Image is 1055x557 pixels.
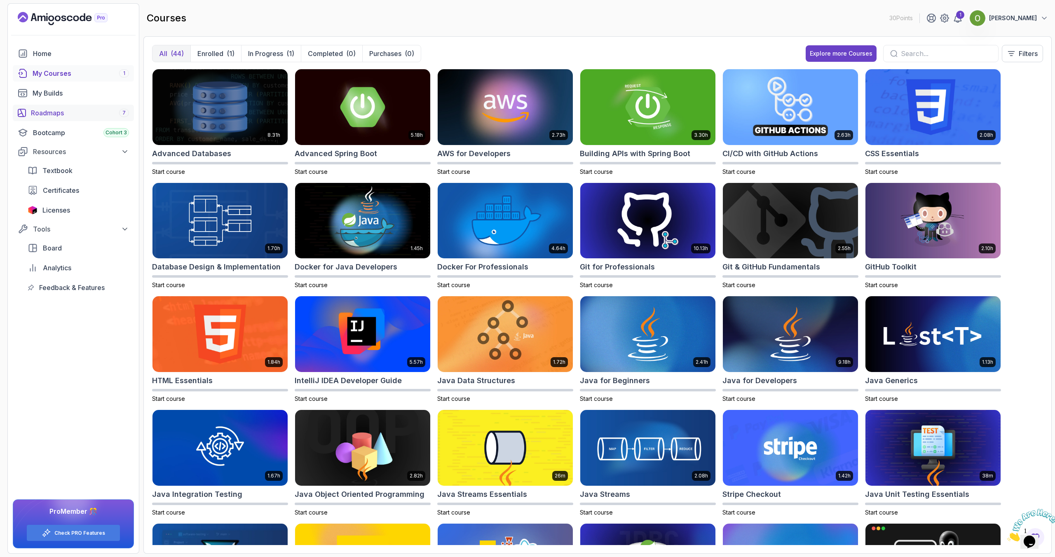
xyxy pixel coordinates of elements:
p: 1.13h [982,359,993,365]
a: roadmaps [13,105,134,121]
img: Java for Developers card [723,296,858,372]
span: Start course [295,509,328,516]
img: IntelliJ IDEA Developer Guide card [295,296,430,372]
button: user profile image[PERSON_NAME] [969,10,1048,26]
h2: Database Design & Implementation [152,261,281,273]
span: Start course [722,509,755,516]
img: Advanced Spring Boot card [295,69,430,145]
img: HTML Essentials card [152,296,288,372]
p: 2.82h [410,473,423,479]
h2: Java Streams Essentials [437,489,527,500]
p: Purchases [369,49,401,59]
h2: Docker for Java Developers [295,261,397,273]
img: Java Data Structures card [438,296,573,372]
button: Explore more Courses [806,45,877,62]
h2: Advanced Spring Boot [295,148,377,159]
h2: Java Data Structures [437,375,515,386]
span: Start course [865,395,898,402]
a: builds [13,85,134,101]
span: 1 [3,3,7,10]
span: Analytics [43,263,71,273]
span: 1 [123,70,125,77]
p: Filters [1019,49,1038,59]
div: Resources [33,147,129,157]
span: Cohort 3 [105,129,127,136]
div: My Courses [33,68,129,78]
img: jetbrains icon [28,206,38,214]
span: Start course [722,281,755,288]
a: board [23,240,134,256]
img: user profile image [970,10,985,26]
span: Textbook [42,166,73,176]
p: 2.08h [980,132,993,138]
span: Start course [295,168,328,175]
button: Enrolled(1) [190,45,241,62]
h2: Java Unit Testing Essentials [865,489,969,500]
h2: HTML Essentials [152,375,213,386]
img: Chat attention grabber [3,3,54,36]
input: Search... [901,49,992,59]
div: 1 [956,11,964,19]
p: 2.55h [838,245,851,252]
img: AWS for Developers card [438,69,573,145]
h2: CSS Essentials [865,148,919,159]
span: Start course [722,168,755,175]
a: home [13,45,134,62]
span: Start course [722,395,755,402]
p: 5.57h [410,359,423,365]
span: Board [43,243,62,253]
p: 2.10h [981,245,993,252]
img: Java Streams Essentials card [438,410,573,486]
h2: Java Object Oriented Programming [295,489,424,500]
p: [PERSON_NAME] [989,14,1037,22]
button: Tools [13,222,134,236]
img: Stripe Checkout card [723,410,858,486]
img: GitHub Toolkit card [865,183,1001,259]
img: Git for Professionals card [580,183,715,259]
p: 30 Points [889,14,913,22]
div: (1) [286,49,294,59]
img: Docker For Professionals card [438,183,573,259]
img: Docker for Java Developers card [295,183,430,259]
img: CI/CD with GitHub Actions card [723,69,858,145]
span: Start course [152,168,185,175]
img: Java Streams card [580,410,715,486]
h2: Git for Professionals [580,261,655,273]
h2: Java for Beginners [580,375,650,386]
img: Git & GitHub Fundamentals card [723,183,858,259]
h2: Java for Developers [722,375,797,386]
iframe: chat widget [1004,506,1055,545]
p: 3.30h [694,132,708,138]
img: Java for Beginners card [580,296,715,372]
h2: Building APIs with Spring Boot [580,148,690,159]
button: Purchases(0) [362,45,421,62]
span: Start course [152,509,185,516]
button: In Progress(1) [241,45,301,62]
p: 2.63h [837,132,851,138]
p: 1.67h [267,473,280,479]
a: licenses [23,202,134,218]
div: (44) [171,49,184,59]
img: Java Object Oriented Programming card [295,410,430,486]
div: Tools [33,224,129,234]
p: 1.45h [410,245,423,252]
img: Building APIs with Spring Boot card [580,69,715,145]
a: bootcamp [13,124,134,141]
button: Resources [13,144,134,159]
span: Start course [437,509,470,516]
h2: Docker For Professionals [437,261,528,273]
a: Landing page [18,12,127,25]
span: Start course [437,168,470,175]
a: courses [13,65,134,82]
p: 10.13h [694,245,708,252]
p: Enrolled [197,49,223,59]
button: All(44) [152,45,190,62]
a: Check PRO Features [54,530,105,536]
h2: IntelliJ IDEA Developer Guide [295,375,402,386]
a: certificates [23,182,134,199]
p: 1.72h [553,359,565,365]
span: 7 [122,110,126,116]
h2: AWS for Developers [437,148,511,159]
a: 1 [953,13,963,23]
